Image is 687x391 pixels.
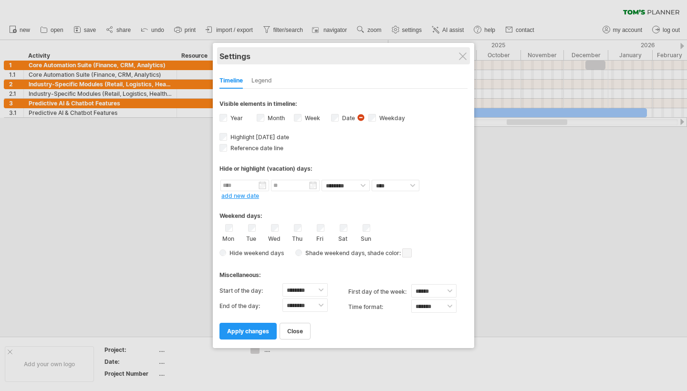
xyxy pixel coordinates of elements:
[360,233,372,242] label: Sun
[268,233,280,242] label: Wed
[219,323,277,340] a: apply changes
[364,247,412,259] span: , shade color:
[402,248,412,257] span: click here to change the shade color
[219,165,468,172] div: Hide or highlight (vacation) days:
[245,233,257,242] label: Tue
[287,328,303,335] span: close
[219,203,468,222] div: Weekend days:
[221,192,259,199] a: add new date
[226,249,284,257] span: Hide weekend days
[229,114,243,122] label: Year
[229,144,283,152] span: Reference date line
[291,233,303,242] label: Thu
[251,73,272,89] div: Legend
[303,114,320,122] label: Week
[377,114,405,122] label: Weekday
[219,283,282,298] label: Start of the day:
[280,323,311,340] a: close
[337,233,349,242] label: Sat
[219,262,468,281] div: Miscellaneous:
[340,114,355,122] label: Date
[348,299,411,315] label: Time format:
[266,114,285,122] label: Month
[219,298,282,314] label: End of the day:
[227,328,269,335] span: apply changes
[219,100,468,110] div: Visible elements in timeline:
[348,284,411,299] label: first day of the week:
[314,233,326,242] label: Fri
[219,73,243,89] div: Timeline
[219,47,468,64] div: Settings
[229,134,289,141] span: Highlight [DATE] date
[222,233,234,242] label: Mon
[302,249,364,257] span: Shade weekend days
